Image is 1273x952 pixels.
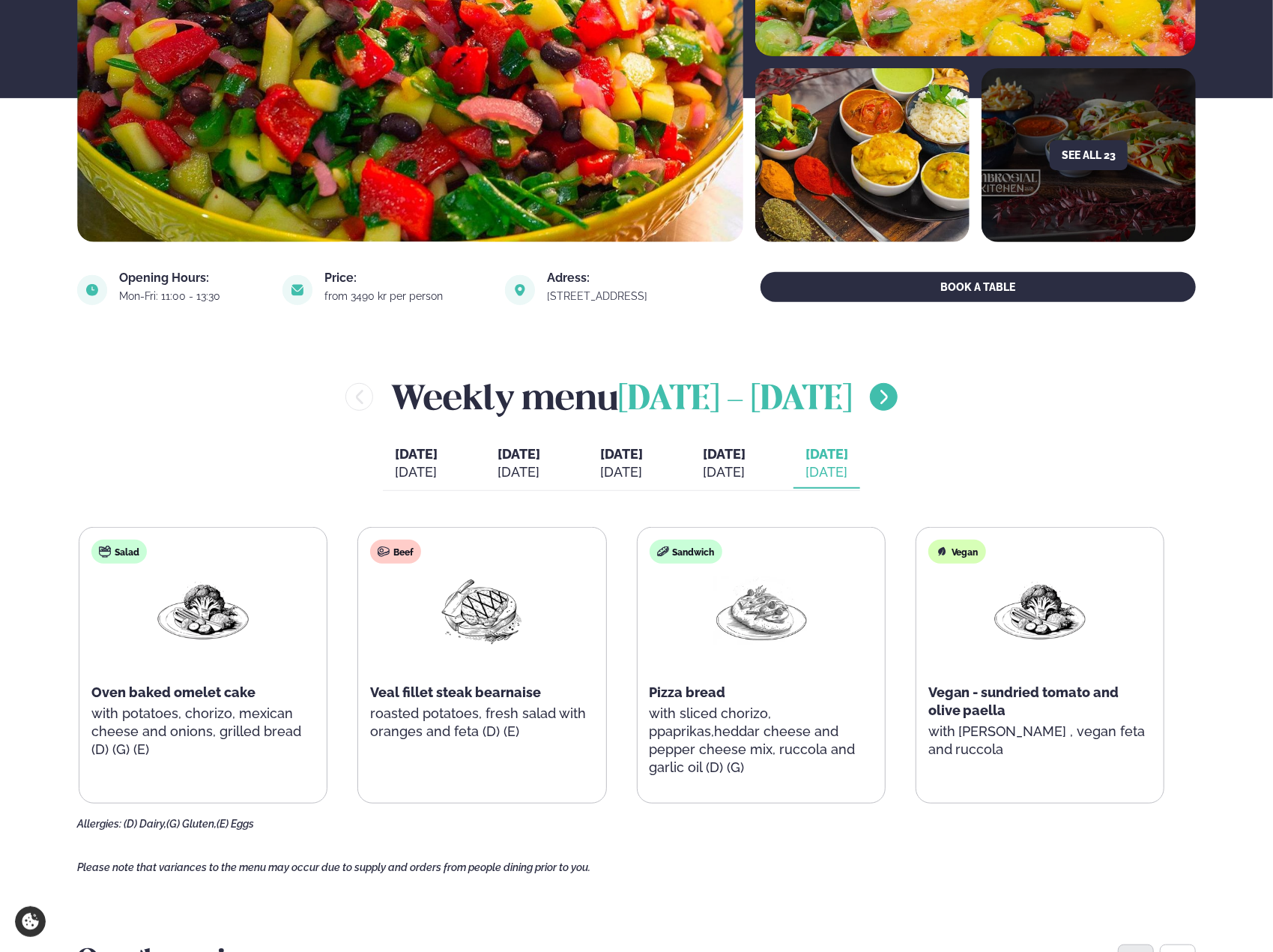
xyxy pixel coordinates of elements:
p: with potatoes, chorizo, mexican cheese and onions, grilled bread (D) (G) (E) [91,705,315,759]
div: [DATE] [600,463,643,481]
img: image alt [755,68,970,242]
button: [DATE] [DATE] [793,439,860,489]
div: Beef [370,540,421,564]
button: menu-btn-right [870,383,898,411]
button: menu-btn-left [345,383,373,411]
span: (E) Eggs [217,818,254,830]
div: [DATE] [703,463,746,481]
a: link [547,287,692,305]
img: Vegan.png [155,576,251,645]
h2: Weekly menu [391,373,852,421]
span: [DATE] [600,445,643,463]
button: [DATE] [DATE] [486,439,552,489]
p: with sliced chorizo, ppaprikas,heddar cheese and pepper cheese mix, ruccola and garlic oil (D) (G) [650,705,873,777]
img: Beef-Meat.png [434,576,530,645]
img: beef.svg [378,546,390,558]
img: image alt [505,275,535,305]
div: [DATE] [498,463,540,481]
img: Vegan.png [992,576,1088,645]
p: with [PERSON_NAME] , vegan feta and ruccola [928,723,1152,759]
div: Price: [324,272,487,284]
div: Salad [91,540,147,564]
button: [DATE] [DATE] [383,439,450,489]
span: Vegan - sundried tomato and olive paella [928,684,1119,718]
div: Sandwich [650,540,722,564]
span: Please note that variances to the menu may occur due to supply and orders from people dining prio... [77,861,590,873]
button: [DATE] [DATE] [691,439,758,489]
span: Pizza bread [650,684,726,700]
span: [DATE] [498,446,540,462]
img: salad.svg [99,546,111,558]
a: Cookie settings [15,906,46,937]
div: Vegan [928,540,986,564]
span: Oven baked omelet cake [91,684,255,700]
span: [DATE] [395,446,438,462]
img: sandwich-new-16px.svg [657,546,669,558]
img: image alt [77,275,107,305]
div: [DATE] [395,463,438,481]
button: [DATE] [DATE] [588,439,655,489]
span: [DATE] - [DATE] [618,384,852,417]
div: Adress: [547,272,692,284]
span: (D) Dairy, [124,818,166,830]
div: [DATE] [805,463,848,481]
img: Vegan.svg [936,546,948,558]
p: roasted potatoes, fresh salad with oranges and feta (D) (E) [370,705,593,741]
div: from 3490 kr per person [324,290,487,302]
span: Veal fillet steak bearnaise [370,684,541,700]
img: image alt [282,275,312,305]
div: Opening Hours: [119,272,264,284]
span: [DATE] [805,446,848,462]
button: BOOK A TABLE [761,272,1196,302]
img: Pizza-Bread.png [713,576,809,645]
span: (G) Gluten, [166,818,217,830]
div: Mon-Fri: 11:00 - 13:30 [119,290,264,302]
span: [DATE] [703,446,746,462]
button: See all 23 [1050,140,1128,170]
span: Allergies: [77,818,121,830]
